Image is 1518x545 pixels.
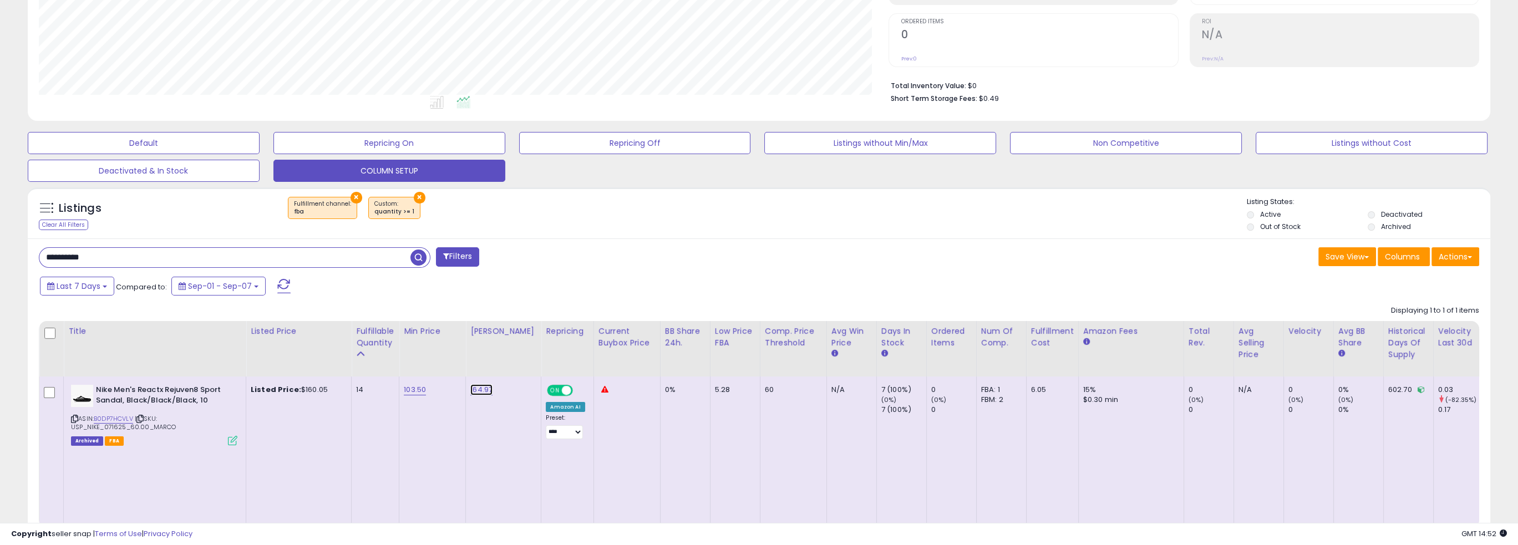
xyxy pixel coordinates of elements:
[598,325,656,349] div: Current Buybox Price
[144,528,192,539] a: Privacy Policy
[831,385,868,395] div: N/A
[1385,251,1420,262] span: Columns
[251,325,347,337] div: Listed Price
[1338,385,1383,395] div: 0%
[931,385,976,395] div: 0
[414,192,425,203] button: ×
[404,384,426,395] a: 103.50
[1256,132,1487,154] button: Listings without Cost
[1381,210,1423,219] label: Deactivated
[715,385,752,395] div: 5.28
[1189,405,1233,415] div: 0
[831,349,838,359] small: Avg Win Price.
[1318,247,1376,266] button: Save View
[96,385,231,408] b: Nike Men's Reactx Rejuven8 Sport Sandal, Black/Black/Black, 10
[1388,385,1425,395] div: 602.70
[1391,305,1479,316] div: Displaying 1 to 1 of 1 items
[881,349,888,359] small: Days In Stock.
[71,414,176,431] span: | SKU: USP_NIKE_071625_60.00_MARCO
[95,528,142,539] a: Terms of Use
[11,529,192,539] div: seller snap | |
[546,414,585,439] div: Preset:
[171,277,266,296] button: Sep-01 - Sep-07
[11,528,52,539] strong: Copyright
[890,94,977,103] b: Short Term Storage Fees:
[571,386,589,395] span: OFF
[1378,247,1430,266] button: Columns
[436,247,479,267] button: Filters
[1202,28,1479,43] h2: N/A
[1189,395,1204,404] small: (0%)
[374,200,414,216] span: Custom:
[546,402,585,412] div: Amazon AI
[881,385,926,395] div: 7 (100%)
[59,201,101,216] h5: Listings
[1438,405,1483,415] div: 0.17
[901,19,1177,25] span: Ordered Items
[1338,349,1345,359] small: Avg BB Share.
[764,132,996,154] button: Listings without Min/Max
[1338,395,1354,404] small: (0%)
[351,192,362,203] button: ×
[1238,385,1275,395] div: N/A
[1388,325,1429,360] div: Historical Days Of Supply
[356,385,390,395] div: 14
[881,325,922,349] div: Days In Stock
[519,132,751,154] button: Repricing Off
[1445,395,1476,404] small: (-82.35%)
[1083,385,1175,395] div: 15%
[105,436,124,446] span: FBA
[831,325,872,349] div: Avg Win Price
[978,93,998,104] span: $0.49
[1031,325,1074,349] div: Fulfillment Cost
[1083,325,1179,337] div: Amazon Fees
[356,325,394,349] div: Fulfillable Quantity
[1338,405,1383,415] div: 0%
[71,436,103,446] span: Listings that have been deleted from Seller Central
[1010,132,1242,154] button: Non Competitive
[116,282,167,292] span: Compared to:
[470,325,536,337] div: [PERSON_NAME]
[28,160,260,182] button: Deactivated & In Stock
[1083,395,1175,405] div: $0.30 min
[1260,222,1301,231] label: Out of Stock
[1288,325,1329,337] div: Velocity
[1031,385,1070,395] div: 6.05
[470,384,493,395] a: 164.97
[294,200,351,216] span: Fulfillment channel :
[1438,325,1479,349] div: Velocity Last 30d
[931,405,976,415] div: 0
[981,395,1018,405] div: FBM: 2
[374,208,414,216] div: quantity >= 1
[1431,247,1479,266] button: Actions
[881,395,897,404] small: (0%)
[94,414,133,424] a: B0DP7HCVLV
[1438,385,1483,395] div: 0.03
[294,208,351,216] div: fba
[715,325,755,349] div: Low Price FBA
[931,395,947,404] small: (0%)
[1189,385,1233,395] div: 0
[404,325,461,337] div: Min Price
[1338,325,1379,349] div: Avg BB Share
[901,28,1177,43] h2: 0
[1202,19,1479,25] span: ROI
[1189,325,1229,349] div: Total Rev.
[39,220,88,230] div: Clear All Filters
[1461,528,1507,539] span: 2025-09-15 14:52 GMT
[765,325,822,349] div: Comp. Price Threshold
[1260,210,1281,219] label: Active
[890,78,1471,91] li: $0
[548,386,562,395] span: ON
[981,385,1018,395] div: FBA: 1
[665,385,702,395] div: 0%
[1238,325,1279,360] div: Avg Selling Price
[1202,55,1223,62] small: Prev: N/A
[57,281,100,292] span: Last 7 Days
[1381,222,1411,231] label: Archived
[765,385,818,395] div: 60
[71,385,237,444] div: ASIN:
[68,325,241,337] div: Title
[1288,395,1304,404] small: (0%)
[273,132,505,154] button: Repricing On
